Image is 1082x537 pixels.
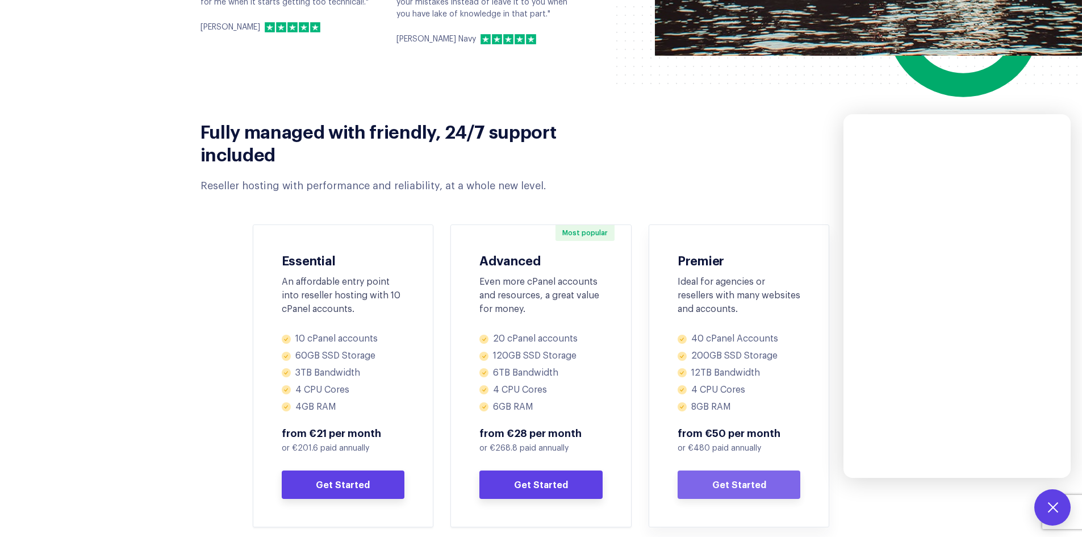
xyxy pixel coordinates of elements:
[282,401,405,413] li: 4GB RAM
[282,367,405,379] li: 3TB Bandwidth
[282,333,405,345] li: 10 cPanel accounts
[310,22,320,32] img: 5
[200,119,591,165] h2: Fully managed with friendly, 24/7 support included
[479,426,603,440] span: from €28 per month
[479,333,603,345] li: 20 cPanel accounts
[678,275,801,316] div: Ideal for agencies or resellers with many websites and accounts.
[479,350,603,362] li: 120GB SSD Storage
[678,443,801,455] p: or €480 paid annually
[276,22,286,32] img: 2
[678,333,801,345] li: 40 cPanel Accounts
[396,34,476,45] p: [PERSON_NAME] Navy
[200,179,591,193] div: Reseller hosting with performance and reliability, at a whole new level.
[678,426,801,440] span: from €50 per month
[678,367,801,379] li: 12TB Bandwidth
[492,34,502,44] img: 2
[282,471,405,499] a: Get Started
[282,426,405,440] span: from €21 per month
[282,253,405,267] h3: Essential
[282,275,405,316] div: An affordable entry point into reseller hosting with 10 cPanel accounts.
[479,367,603,379] li: 6TB Bandwidth
[479,443,603,455] p: or €268.8 paid annually
[265,22,275,32] img: 1
[678,350,801,362] li: 200GB SSD Storage
[479,471,603,499] a: Get Started
[555,225,615,241] span: Most popular
[479,401,603,413] li: 6GB RAM
[282,384,405,396] li: 4 CPU Cores
[481,34,491,44] img: 1
[299,22,309,32] img: 4
[200,22,260,34] p: [PERSON_NAME]
[282,443,405,455] p: or €201.6 paid annually
[678,253,801,267] h3: Premier
[526,34,536,44] img: 5
[282,350,405,362] li: 60GB SSD Storage
[678,401,801,413] li: 8GB RAM
[479,384,603,396] li: 4 CPU Cores
[479,253,603,267] h3: Advanced
[503,34,513,44] img: 3
[287,22,298,32] img: 3
[479,275,603,316] div: Even more cPanel accounts and resources, a great value for money.
[515,34,525,44] img: 4
[678,384,801,396] li: 4 CPU Cores
[678,471,801,499] a: Get Started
